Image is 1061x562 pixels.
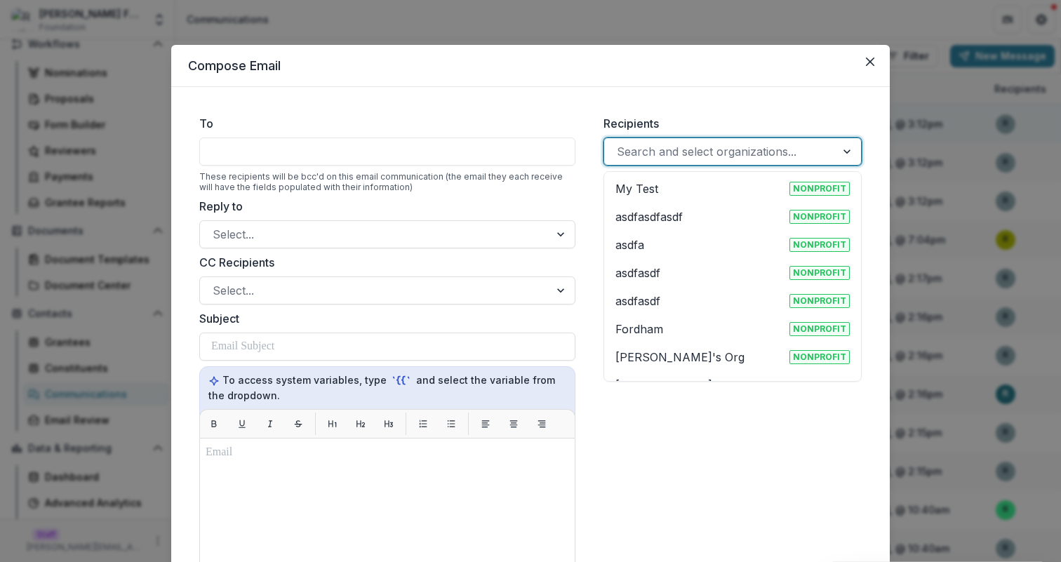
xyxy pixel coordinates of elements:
span: Nonprofit [789,182,850,196]
span: Nonprofit [789,322,850,336]
p: asdfa [615,236,644,253]
p: My Test [615,180,658,197]
code: `{{` [389,373,413,388]
span: Nonprofit [789,210,850,224]
label: Reply to [199,198,567,215]
p: asdfasdf [615,265,660,281]
button: Underline [231,413,253,435]
p: Fordham [615,321,663,337]
button: Italic [259,413,281,435]
button: List [440,413,462,435]
p: asdfasdf [615,293,660,309]
header: Compose Email [171,45,890,87]
button: Align right [530,413,553,435]
button: Bold [203,413,225,435]
label: Recipients [603,115,853,132]
p: asdfasdfasdf [615,208,683,225]
span: Nonprofit [789,266,850,280]
span: Nonprofit [789,294,850,308]
span: Nonprofit [789,350,850,364]
label: CC Recipients [199,254,567,271]
button: H2 [349,413,372,435]
button: Align left [474,413,497,435]
button: Close [859,51,881,73]
button: H3 [378,413,400,435]
p: [PERSON_NAME]'s Org [615,349,745,366]
button: Align center [502,413,525,435]
p: [PERSON_NAME][EMAIL_ADDRESS][DOMAIN_NAME] [615,377,784,427]
label: To [199,115,567,132]
button: Strikethrough [287,413,309,435]
label: Subject [199,310,567,327]
p: To access system variables, type and select the variable from the dropdown. [208,373,566,403]
button: List [412,413,434,435]
span: Nonprofit [789,238,850,252]
div: These recipients will be bcc'd on this email communication (the email they each receive will have... [199,171,575,192]
button: H1 [321,413,344,435]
